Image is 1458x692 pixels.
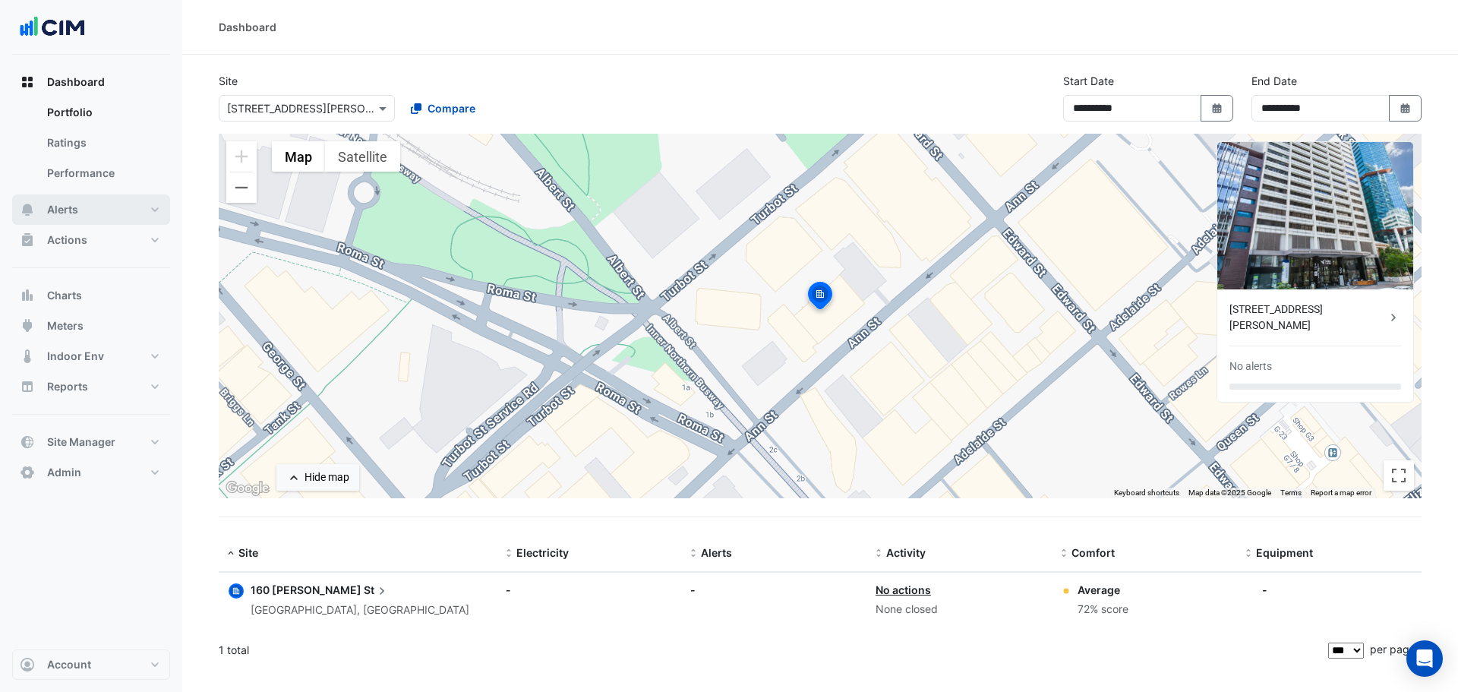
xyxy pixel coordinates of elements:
span: Map data ©2025 Google [1188,488,1271,497]
button: Show street map [272,141,325,172]
span: Equipment [1256,546,1313,559]
img: Google [222,479,273,498]
button: Show satellite imagery [325,141,400,172]
span: Electricity [516,546,569,559]
img: 160 Ann St [1217,142,1413,289]
app-icon: Admin [20,465,35,480]
span: Meters [47,318,84,333]
label: Site [219,73,238,89]
button: Toggle fullscreen view [1384,460,1414,491]
div: [STREET_ADDRESS][PERSON_NAME] [1229,302,1386,333]
div: [GEOGRAPHIC_DATA], [GEOGRAPHIC_DATA] [251,602,469,619]
button: Zoom in [226,141,257,172]
button: Admin [12,457,170,488]
button: Keyboard shortcuts [1114,488,1179,498]
button: Reports [12,371,170,402]
a: Ratings [35,128,170,158]
button: Site Manager [12,427,170,457]
span: Alerts [47,202,78,217]
span: Reports [47,379,88,394]
button: Compare [401,95,485,122]
span: Activity [886,546,926,559]
span: Site [238,546,258,559]
app-icon: Indoor Env [20,349,35,364]
label: Start Date [1063,73,1114,89]
span: Site Manager [47,434,115,450]
button: Actions [12,225,170,255]
span: Indoor Env [47,349,104,364]
app-icon: Charts [20,288,35,303]
div: 1 total [219,631,1325,669]
app-icon: Actions [20,232,35,248]
div: Dashboard [219,19,276,35]
button: Charts [12,280,170,311]
span: Charts [47,288,82,303]
a: Open this area in Google Maps (opens a new window) [222,479,273,498]
fa-icon: Select Date [1399,102,1412,115]
button: Dashboard [12,67,170,97]
div: Average [1078,582,1128,598]
img: site-pin-selected.svg [803,280,837,316]
app-icon: Site Manager [20,434,35,450]
span: Dashboard [47,74,105,90]
span: per page [1370,643,1415,656]
app-icon: Alerts [20,202,35,217]
span: St [364,582,390,599]
span: 160 [PERSON_NAME] [251,583,361,596]
a: Portfolio [35,97,170,128]
button: Indoor Env [12,341,170,371]
div: Open Intercom Messenger [1406,640,1443,677]
button: Meters [12,311,170,341]
button: Account [12,649,170,680]
span: Admin [47,465,81,480]
span: Comfort [1071,546,1115,559]
button: Alerts [12,194,170,225]
app-icon: Reports [20,379,35,394]
div: - [506,582,673,598]
span: Actions [47,232,87,248]
div: Hide map [305,469,349,485]
label: End Date [1251,73,1297,89]
div: - [1262,582,1267,598]
fa-icon: Select Date [1210,102,1224,115]
div: Dashboard [12,97,170,194]
span: Compare [428,100,475,116]
a: Terms (opens in new tab) [1280,488,1302,497]
span: Account [47,657,91,672]
div: No alerts [1229,359,1272,374]
app-icon: Dashboard [20,74,35,90]
button: Zoom out [226,172,257,203]
a: Performance [35,158,170,188]
button: Hide map [276,464,359,491]
span: Alerts [701,546,732,559]
app-icon: Meters [20,318,35,333]
div: 72% score [1078,601,1128,618]
div: None closed [876,601,1043,618]
div: - [690,582,857,598]
img: Company Logo [18,12,87,43]
a: No actions [876,583,931,596]
a: Report a map error [1311,488,1371,497]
